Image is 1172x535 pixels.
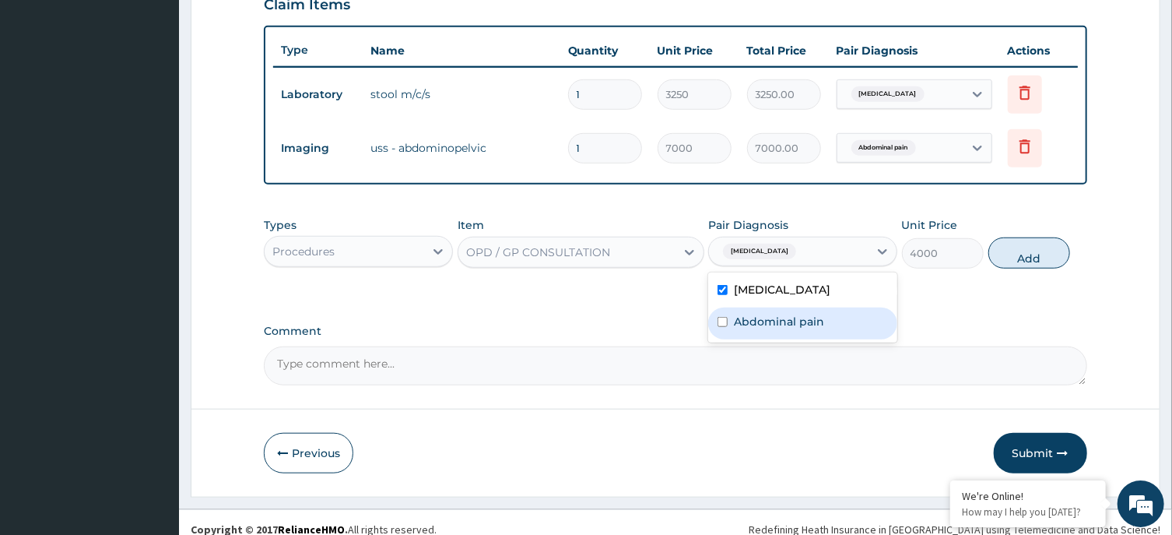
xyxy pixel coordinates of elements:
td: stool m/c/s [363,79,560,110]
span: Abdominal pain [851,140,916,156]
th: Pair Diagnosis [829,35,1000,66]
div: OPD / GP CONSULTATION [466,245,610,260]
th: Total Price [739,35,829,66]
th: Actions [1000,35,1078,66]
label: [MEDICAL_DATA] [734,282,830,297]
div: Procedures [272,244,335,259]
span: [MEDICAL_DATA] [851,86,925,102]
button: Submit [994,433,1087,473]
th: Quantity [560,35,650,66]
div: We're Online! [962,489,1094,503]
th: Unit Price [650,35,739,66]
label: Item [458,217,484,233]
td: Laboratory [273,80,363,109]
button: Add [988,238,1071,269]
label: Pair Diagnosis [708,217,788,233]
textarea: Type your message and hit 'Enter' [8,364,297,418]
label: Comment [264,325,1086,338]
th: Name [363,35,560,66]
p: How may I help you today? [962,505,1094,519]
label: Abdominal pain [734,314,824,329]
div: Minimize live chat window [255,8,293,45]
label: Types [264,219,297,232]
img: d_794563401_company_1708531726252_794563401 [29,78,63,117]
th: Type [273,36,363,65]
label: Unit Price [902,217,958,233]
span: [MEDICAL_DATA] [723,244,796,259]
div: Chat with us now [81,87,261,107]
td: uss - abdominopelvic [363,132,560,164]
button: Previous [264,433,353,473]
span: We're online! [90,165,215,322]
td: Imaging [273,134,363,163]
